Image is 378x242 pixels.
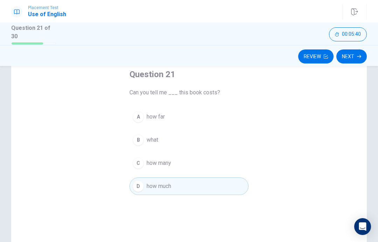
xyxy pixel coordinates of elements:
span: how many [147,159,171,167]
div: C [133,157,144,169]
h4: Question 21 [129,69,248,80]
span: how far [147,113,165,121]
span: what [147,136,158,144]
h1: Question 21 of 30 [11,24,56,41]
h1: Use of English [28,10,66,19]
button: Next [336,49,367,63]
button: Review [298,49,334,63]
div: D [133,181,144,192]
button: Bwhat [129,131,248,149]
button: Ahow far [129,108,248,126]
button: Chow many [129,154,248,172]
span: how much [147,182,171,190]
span: Can you tell me ___ this book costs? [129,88,248,97]
div: B [133,134,144,146]
div: A [133,111,144,122]
div: Open Intercom Messenger [354,218,371,235]
button: 00:05:40 [329,27,367,41]
span: Placement Test [28,5,66,10]
span: 00:05:40 [342,32,361,37]
button: Dhow much [129,177,248,195]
